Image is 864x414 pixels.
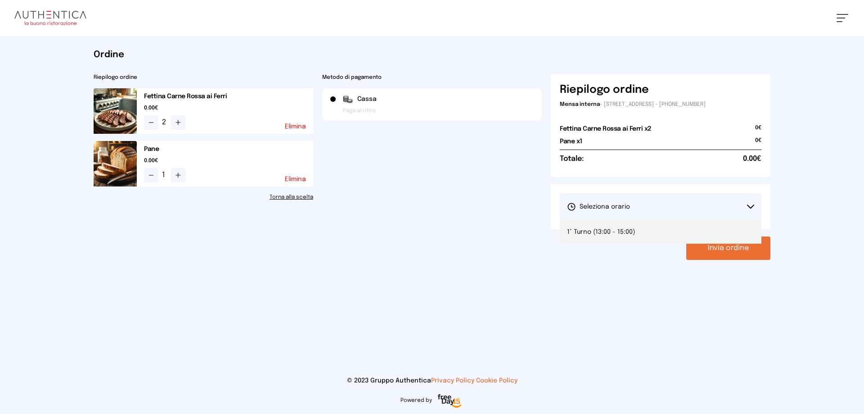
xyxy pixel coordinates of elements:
a: Cookie Policy [476,378,517,384]
p: © 2023 Gruppo Authentica [14,376,850,385]
span: Powered by [400,397,432,404]
button: Invia ordine [686,237,770,260]
span: Seleziona orario [567,202,630,211]
span: 1° Turno (13:00 - 15:00) [567,227,635,237]
a: Privacy Policy [431,378,474,384]
img: logo-freeday.3e08031.png [436,392,464,410]
button: Seleziona orario [560,193,761,220]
